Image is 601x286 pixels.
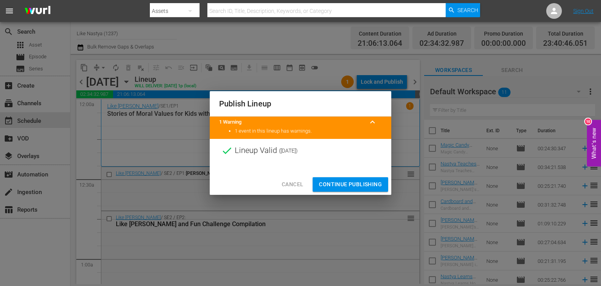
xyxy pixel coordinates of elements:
[275,177,309,192] button: Cancel
[210,139,391,162] div: Lineup Valid
[5,6,14,16] span: menu
[282,180,303,189] span: Cancel
[363,113,382,131] button: keyboard_arrow_up
[585,118,591,124] div: 10
[235,128,382,135] li: 1 event in this lineup has warnings.
[587,120,601,166] button: Open Feedback Widget
[19,2,56,20] img: ans4CAIJ8jUAAAAAAAAAAAAAAAAAAAAAAAAgQb4GAAAAAAAAAAAAAAAAAAAAAAAAJMjXAAAAAAAAAAAAAAAAAAAAAAAAgAT5G...
[319,180,382,189] span: Continue Publishing
[219,119,363,126] title: 1 Warning
[313,177,388,192] button: Continue Publishing
[573,8,594,14] a: Sign Out
[219,97,382,110] h2: Publish Lineup
[368,117,377,127] span: keyboard_arrow_up
[457,3,478,17] span: Search
[279,145,298,156] span: ( [DATE] )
